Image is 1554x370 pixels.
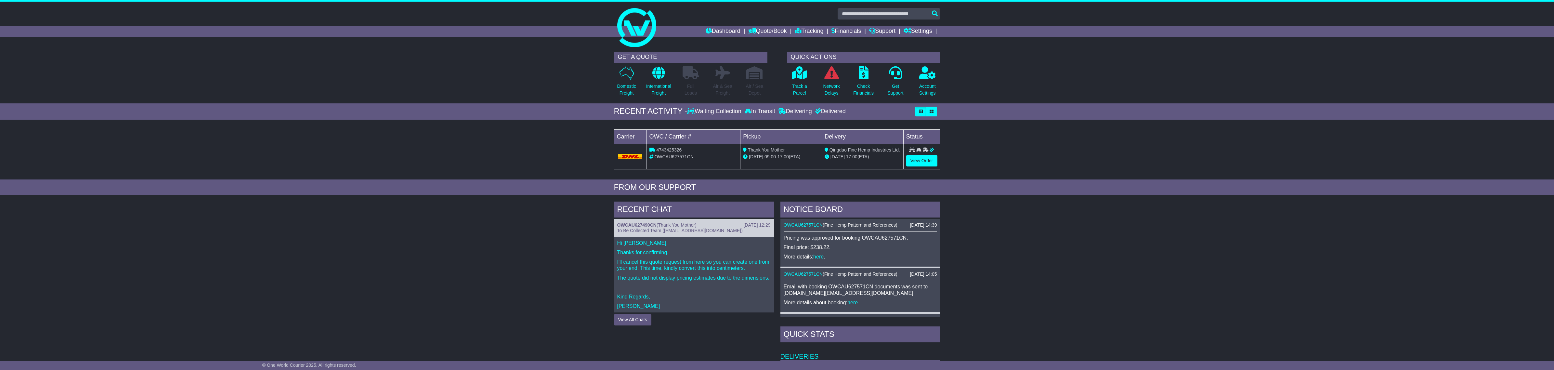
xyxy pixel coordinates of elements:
[906,155,937,166] a: View Order
[847,300,858,305] a: here
[764,154,776,159] span: 09:00
[824,222,896,228] span: Fine Hemp Pattern and References
[614,314,651,325] button: View All Chats
[784,271,823,277] a: OWCAU627571CN
[617,228,743,233] span: To Be Collected Team ([EMAIL_ADDRESS][DOMAIN_NAME])
[706,26,740,37] a: Dashboard
[614,129,646,144] td: Carrier
[822,129,903,144] td: Delivery
[784,299,937,306] p: More details about booking: .
[887,83,903,97] p: Get Support
[777,108,814,115] div: Delivering
[743,108,777,115] div: In Transit
[780,202,940,219] div: NOTICE BOARD
[658,222,695,228] span: Thank You Mother
[910,271,937,277] div: [DATE] 14:05
[780,344,940,361] td: Deliveries
[687,108,743,115] div: Waiting Collection
[784,222,823,228] a: OWCAU627571CN
[743,153,819,160] div: - (ETA)
[846,154,857,159] span: 17:00
[614,183,940,192] div: FROM OUR SUPPORT
[614,202,774,219] div: RECENT CHAT
[617,240,771,246] p: Hi [PERSON_NAME],
[656,147,682,152] span: 4743425326
[743,222,770,228] div: [DATE] 12:29
[869,26,895,37] a: Support
[904,26,932,37] a: Settings
[777,154,789,159] span: 17:00
[748,147,785,152] span: Thank You Mother
[617,222,771,228] div: ( )
[830,154,845,159] span: [DATE]
[740,129,822,144] td: Pickup
[792,66,807,100] a: Track aParcel
[683,83,699,97] p: Full Loads
[829,147,900,152] span: Qingdao Fine Hemp Industries Ltd.
[746,83,764,97] p: Air / Sea Depot
[749,154,763,159] span: [DATE]
[780,326,940,344] div: Quick Stats
[887,66,904,100] a: GetSupport
[617,294,771,300] p: Kind Regards,
[780,361,887,368] td: Waiting Collection
[617,259,771,271] p: I'll cancel this quote request from here so you can create one from your end. This time, kindly c...
[646,83,671,97] p: International Freight
[646,129,740,144] td: OWC / Carrier #
[814,108,846,115] div: Delivered
[617,249,771,256] p: Thanks for confirming.
[910,222,937,228] div: [DATE] 14:39
[784,271,937,277] div: ( )
[903,129,940,144] td: Status
[713,83,732,97] p: Air & Sea Freight
[654,154,694,159] span: OWCAU627571CN
[795,26,823,37] a: Tracking
[784,284,937,296] p: Email with booking OWCAU627571CN documents was sent to [DOMAIN_NAME][EMAIL_ADDRESS][DOMAIN_NAME].
[784,222,937,228] div: ( )
[919,83,936,97] p: Account Settings
[792,83,807,97] p: Track a Parcel
[614,107,687,116] div: RECENT ACTIVITY -
[784,244,937,250] p: Final price: $238.22.
[262,363,356,368] span: © One World Courier 2025. All rights reserved.
[617,83,636,97] p: Domestic Freight
[617,222,657,228] a: OWCAU627490CN
[823,66,840,100] a: NetworkDelays
[853,83,874,97] p: Check Financials
[853,66,874,100] a: CheckFinancials
[618,154,643,159] img: DHL.png
[784,235,937,241] p: Pricing was approved for booking OWCAU627571CN.
[813,254,824,259] a: here
[823,83,840,97] p: Network Delays
[824,271,896,277] span: Fine Hemp Pattern and References
[617,275,771,281] p: The quote did not display pricing estimates due to the dimensions.
[825,153,901,160] div: (ETA)
[617,303,771,309] p: [PERSON_NAME]
[919,66,936,100] a: AccountSettings
[646,66,672,100] a: InternationalFreight
[784,254,937,260] p: More details: .
[787,52,940,63] div: QUICK ACTIONS
[831,26,861,37] a: Financials
[614,52,767,63] div: GET A QUOTE
[748,26,787,37] a: Quote/Book
[617,66,636,100] a: DomesticFreight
